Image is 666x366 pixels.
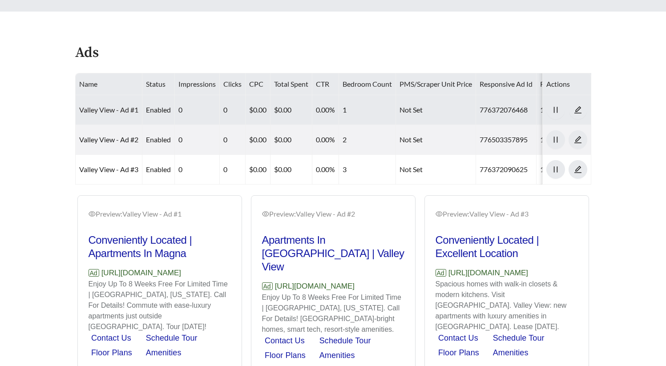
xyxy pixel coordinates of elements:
[339,95,396,125] td: 1
[569,165,587,173] span: edit
[146,165,171,173] span: enabled
[476,95,537,125] td: 776372076468
[493,334,545,342] a: Schedule Tour
[262,233,404,273] h2: Apartments In [GEOGRAPHIC_DATA] | Valley View
[175,125,220,155] td: 0
[142,73,175,95] th: Status
[270,155,312,185] td: $0.00
[220,95,246,125] td: 0
[547,136,565,144] span: pause
[537,73,618,95] th: Responsive Ad Group Id
[79,165,138,173] a: Valley View - Ad #3
[220,73,246,95] th: Clicks
[79,135,138,144] a: Valley View - Ad #2
[262,281,404,292] p: [URL][DOMAIN_NAME]
[270,95,312,125] td: $0.00
[569,160,587,179] button: edit
[270,125,312,155] td: $0.00
[546,160,565,179] button: pause
[270,73,312,95] th: Total Spent
[436,279,578,332] p: Spacious homes with walk-in closets & modern kitchens. Visit [GEOGRAPHIC_DATA]. Valley View: new ...
[543,73,591,95] th: Actions
[569,101,587,119] button: edit
[339,73,396,95] th: Bedroom Count
[537,155,618,185] td: 189216087754
[175,95,220,125] td: 0
[316,80,329,88] span: CTR
[537,125,618,155] td: 183950120137
[312,155,339,185] td: 0.00%
[396,155,476,185] td: Not Set
[438,334,478,342] a: Contact Us
[146,105,171,114] span: enabled
[79,105,138,114] a: Valley View - Ad #1
[175,73,220,95] th: Impressions
[547,165,565,173] span: pause
[319,336,371,345] a: Schedule Tour
[262,210,269,217] span: eye
[569,106,587,114] span: edit
[436,269,446,277] span: Ad
[249,80,263,88] span: CPC
[436,233,578,260] h2: Conveniently Located | Excellent Location
[220,155,246,185] td: 0
[546,101,565,119] button: pause
[569,105,587,114] a: edit
[569,165,587,173] a: edit
[339,125,396,155] td: 2
[312,95,339,125] td: 0.00%
[547,106,565,114] span: pause
[246,95,270,125] td: $0.00
[537,95,618,125] td: 187170364778
[569,130,587,149] button: edit
[75,45,99,61] h4: Ads
[493,348,529,357] a: Amenities
[246,155,270,185] td: $0.00
[339,155,396,185] td: 3
[265,336,305,345] a: Contact Us
[438,348,479,357] a: Floor Plans
[146,135,171,144] span: enabled
[476,155,537,185] td: 776372090625
[476,125,537,155] td: 776503357895
[319,351,355,360] a: Amenities
[312,125,339,155] td: 0.00%
[265,351,306,360] a: Floor Plans
[569,136,587,144] span: edit
[220,125,246,155] td: 0
[246,125,270,155] td: $0.00
[476,73,537,95] th: Responsive Ad Id
[396,95,476,125] td: Not Set
[436,210,443,217] span: eye
[76,73,142,95] th: Name
[436,209,578,219] div: Preview: Valley View - Ad #3
[262,209,404,219] div: Preview: Valley View - Ad #2
[436,267,578,279] p: [URL][DOMAIN_NAME]
[546,130,565,149] button: pause
[569,135,587,144] a: edit
[175,155,220,185] td: 0
[262,282,273,290] span: Ad
[396,73,476,95] th: PMS/Scraper Unit Price
[262,292,404,335] p: Enjoy Up To 8 Weeks Free For Limited Time | [GEOGRAPHIC_DATA], [US_STATE]. Call For Details! [GEO...
[396,125,476,155] td: Not Set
